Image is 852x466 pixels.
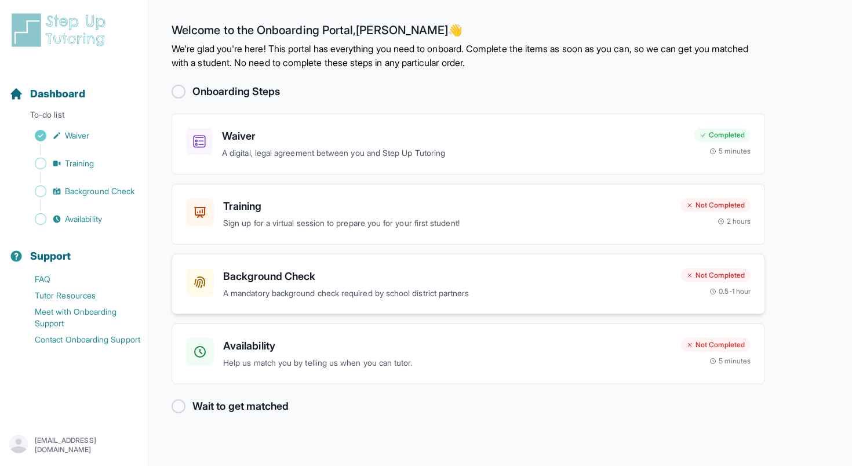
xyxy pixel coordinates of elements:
[223,268,671,285] h3: Background Check
[718,217,751,226] div: 2 hours
[709,356,751,366] div: 5 minutes
[192,398,289,414] h2: Wait to get matched
[35,436,139,454] p: [EMAIL_ADDRESS][DOMAIN_NAME]
[223,198,671,214] h3: Training
[9,86,85,102] a: Dashboard
[694,128,751,142] div: Completed
[9,304,148,332] a: Meet with Onboarding Support
[9,287,148,304] a: Tutor Resources
[172,323,765,384] a: AvailabilityHelp us match you by telling us when you can tutor.Not Completed5 minutes
[65,213,102,225] span: Availability
[172,114,765,174] a: WaiverA digital, legal agreement between you and Step Up TutoringCompleted5 minutes
[30,248,71,264] span: Support
[223,338,671,354] h3: Availability
[172,254,765,315] a: Background CheckA mandatory background check required by school district partnersNot Completed0.5...
[9,128,148,144] a: Waiver
[172,23,765,42] h2: Welcome to the Onboarding Portal, [PERSON_NAME] 👋
[9,435,139,456] button: [EMAIL_ADDRESS][DOMAIN_NAME]
[5,67,143,107] button: Dashboard
[192,83,280,100] h2: Onboarding Steps
[65,185,134,197] span: Background Check
[680,338,751,352] div: Not Completed
[9,211,148,227] a: Availability
[5,230,143,269] button: Support
[222,147,684,160] p: A digital, legal agreement between you and Step Up Tutoring
[680,198,751,212] div: Not Completed
[680,268,751,282] div: Not Completed
[9,332,148,348] a: Contact Onboarding Support
[223,287,671,300] p: A mandatory background check required by school district partners
[9,183,148,199] a: Background Check
[172,42,765,70] p: We're glad you're here! This portal has everything you need to onboard. Complete the items as soo...
[172,184,765,245] a: TrainingSign up for a virtual session to prepare you for your first student!Not Completed2 hours
[222,128,684,144] h3: Waiver
[9,271,148,287] a: FAQ
[709,287,751,296] div: 0.5-1 hour
[65,158,94,169] span: Training
[9,155,148,172] a: Training
[65,130,89,141] span: Waiver
[223,356,671,370] p: Help us match you by telling us when you can tutor.
[709,147,751,156] div: 5 minutes
[30,86,85,102] span: Dashboard
[223,217,671,230] p: Sign up for a virtual session to prepare you for your first student!
[9,12,112,49] img: logo
[5,109,143,125] p: To-do list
